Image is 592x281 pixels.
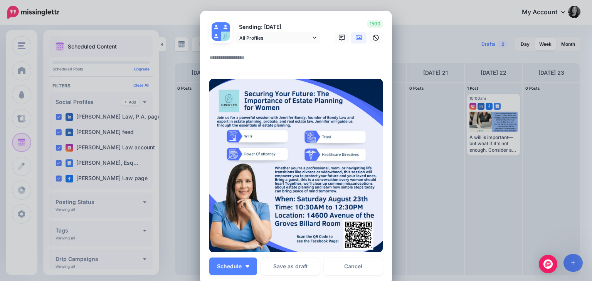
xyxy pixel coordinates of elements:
[235,23,320,32] p: Sending: [DATE]
[235,32,320,43] a: All Profiles
[221,22,230,32] img: user_default_image.png
[221,32,230,41] img: 369593038_125967180587648_3351097843204763219_n-bsa142188.jpg
[246,265,249,268] img: arrow-down-white.png
[209,79,383,252] img: 33WX8U3ZC67XFHNON9PO8NYA7U7KFRKA.jpg
[239,34,311,42] span: All Profiles
[212,32,221,41] img: user_default_image.png
[212,22,221,32] img: user_default_image.png
[261,258,320,275] button: Save as draft
[209,258,257,275] button: Schedule
[539,255,557,273] div: Open Intercom Messenger
[324,258,383,275] a: Cancel
[367,20,383,28] span: 1500
[217,264,242,269] span: Schedule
